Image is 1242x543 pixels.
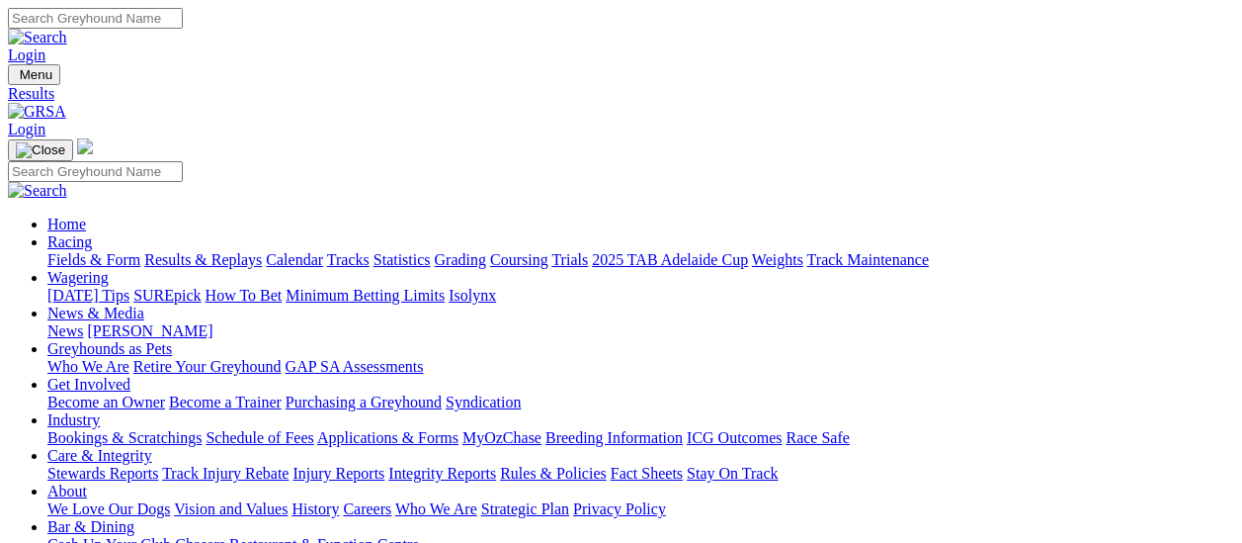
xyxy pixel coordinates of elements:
[47,518,134,535] a: Bar & Dining
[291,500,339,517] a: History
[162,465,289,482] a: Track Injury Rebate
[286,358,424,375] a: GAP SA Assessments
[551,251,588,268] a: Trials
[327,251,370,268] a: Tracks
[174,500,288,517] a: Vision and Values
[16,142,65,158] img: Close
[77,138,93,154] img: logo-grsa-white.png
[87,322,212,339] a: [PERSON_NAME]
[133,287,201,304] a: SUREpick
[47,305,144,321] a: News & Media
[449,287,496,304] a: Isolynx
[8,121,45,137] a: Login
[8,8,183,29] input: Search
[47,251,1234,269] div: Racing
[786,429,849,446] a: Race Safe
[47,411,100,428] a: Industry
[573,500,666,517] a: Privacy Policy
[8,103,66,121] img: GRSA
[687,465,778,482] a: Stay On Track
[500,465,607,482] a: Rules & Policies
[462,429,541,446] a: MyOzChase
[47,376,130,393] a: Get Involved
[47,287,129,304] a: [DATE] Tips
[266,251,323,268] a: Calendar
[8,46,45,63] a: Login
[47,233,92,250] a: Racing
[8,161,183,182] input: Search
[8,29,67,46] img: Search
[807,251,929,268] a: Track Maintenance
[47,465,158,482] a: Stewards Reports
[47,483,87,499] a: About
[490,251,548,268] a: Coursing
[169,394,282,410] a: Become a Trainer
[8,85,1234,103] a: Results
[47,429,202,446] a: Bookings & Scratchings
[317,429,458,446] a: Applications & Forms
[206,429,313,446] a: Schedule of Fees
[8,139,73,161] button: Toggle navigation
[47,447,152,464] a: Care & Integrity
[687,429,782,446] a: ICG Outcomes
[47,429,1234,447] div: Industry
[388,465,496,482] a: Integrity Reports
[47,322,1234,340] div: News & Media
[435,251,486,268] a: Grading
[47,358,1234,376] div: Greyhounds as Pets
[47,465,1234,483] div: Care & Integrity
[292,465,384,482] a: Injury Reports
[47,394,165,410] a: Become an Owner
[286,287,445,304] a: Minimum Betting Limits
[8,64,60,85] button: Toggle navigation
[752,251,803,268] a: Weights
[545,429,683,446] a: Breeding Information
[343,500,391,517] a: Careers
[446,394,521,410] a: Syndication
[592,251,748,268] a: 2025 TAB Adelaide Cup
[47,358,129,375] a: Who We Are
[47,500,170,517] a: We Love Our Dogs
[47,394,1234,411] div: Get Involved
[47,269,109,286] a: Wagering
[20,67,52,82] span: Menu
[286,394,442,410] a: Purchasing a Greyhound
[8,182,67,200] img: Search
[47,216,86,232] a: Home
[144,251,262,268] a: Results & Replays
[47,287,1234,305] div: Wagering
[611,465,683,482] a: Fact Sheets
[206,287,283,304] a: How To Bet
[47,322,83,339] a: News
[373,251,431,268] a: Statistics
[395,500,477,517] a: Who We Are
[47,340,172,357] a: Greyhounds as Pets
[47,500,1234,518] div: About
[47,251,140,268] a: Fields & Form
[481,500,569,517] a: Strategic Plan
[133,358,282,375] a: Retire Your Greyhound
